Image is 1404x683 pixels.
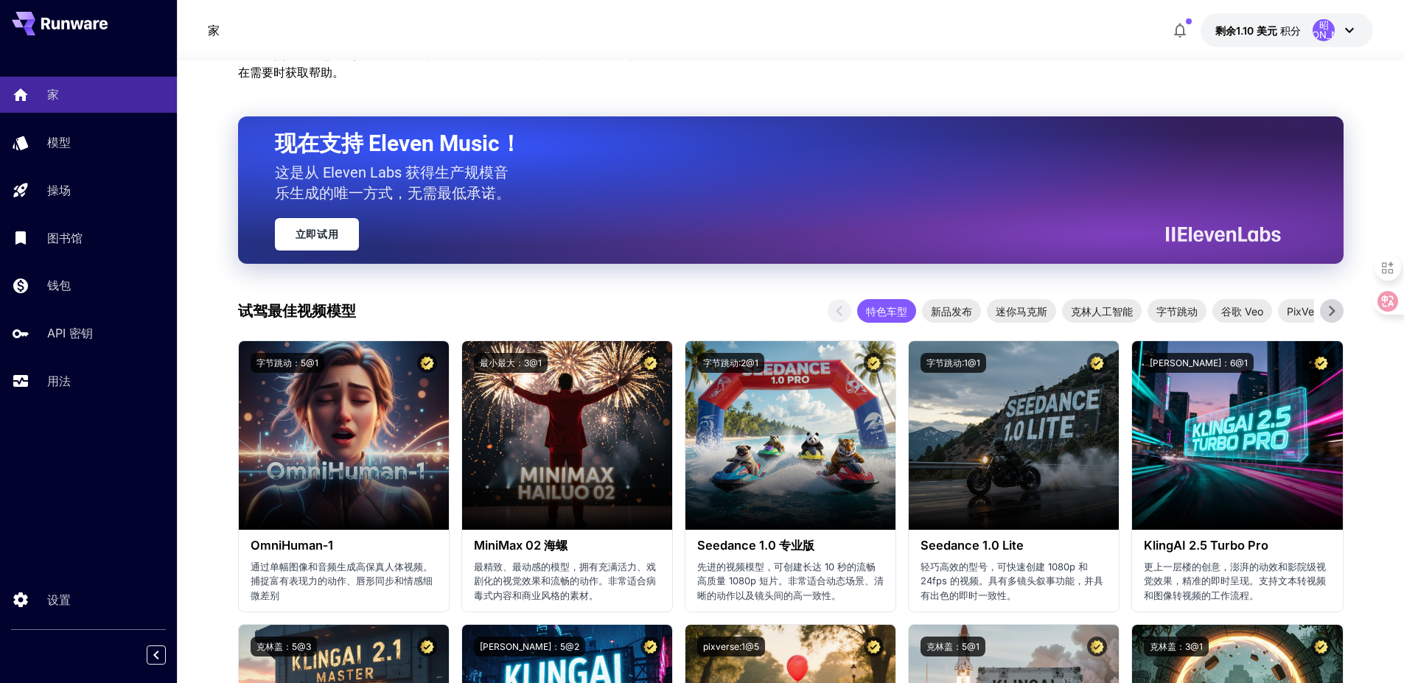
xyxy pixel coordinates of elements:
font: 字节跳动:1@1 [926,357,980,368]
font: 这是从 Eleven Labs 获得生产规模音乐生成的唯一方式，无需最低承诺。 [275,164,511,202]
img: 替代 [239,341,449,530]
font: 试驾最佳视频模型 [238,302,356,320]
img: 替代 [1132,341,1342,530]
button: 认证模型——经过审查，具有最佳性能，并包含商业许可证。 [417,353,437,373]
font: 图书馆 [47,231,83,245]
font: 立即试用 [296,228,339,240]
img: 替代 [462,341,672,530]
img: 替代 [685,341,895,530]
div: 特色车型 [857,299,916,323]
font: 家 [47,87,59,102]
button: 字节跳动：5@1 [251,353,324,373]
font: 字节跳动:2@1 [703,357,758,368]
button: [PERSON_NAME]：6@1 [1144,353,1254,373]
div: 克林人工智能 [1062,299,1142,323]
button: 认证模型——经过审查，具有最佳性能，并包含商业许可证。 [640,353,660,373]
font: KlingAI 2.5 Turbo Pro [1144,538,1268,553]
font: 新品发布 [931,305,972,318]
div: 折叠侧边栏 [158,642,177,668]
font: 昭[PERSON_NAME] [1285,19,1363,41]
font: 钱包 [47,278,71,293]
font: 最精致、最动感的模型，拥有充满活力、戏剧化的视觉效果和流畅的动作。非常适合病毒式内容和商业风格的素材。 [474,561,656,601]
font: 克林人工智能 [1071,305,1133,318]
font: 先进的视频模型，可创建长达 10 秒的流畅高质量 1080p 短片。非常适合动态场景、清晰的动作以及镜头间的高一致性。 [697,561,884,601]
button: 认证模型——经过审查，具有最佳性能，并包含商业许可证。 [417,637,437,656]
button: 克林盖：3@1 [1144,637,1209,656]
font: 字节跳动：5@1 [256,357,318,368]
div: 字节跳动 [1148,299,1206,323]
button: 认证模型——经过审查，具有最佳性能，并包含商业许可证。 [864,353,884,373]
font: 通过单幅图像和音频生成高保真人体视频。捕捉富有表现力的动作、唇形同步和情感细微差别 [251,561,433,601]
font: 特色车型 [866,305,907,318]
font: 现在支持 Eleven Music！ [275,130,522,156]
font: 操场 [47,183,71,197]
font: 字节跳动 [1156,305,1198,318]
font: 克林盖：3@1 [1150,641,1203,652]
img: 替代 [909,341,1119,530]
font: 家 [208,23,220,38]
font: PixVerse [1287,305,1329,318]
font: 模型 [47,135,71,150]
button: pixverse:1@5 [697,637,765,656]
div: PixVerse [1278,299,1338,323]
font: 克林盖：5@1 [926,641,979,652]
button: 字节跳动:2@1 [697,353,764,373]
font: pixverse:1@5 [703,641,759,652]
div: 谷歌 Veo [1212,299,1272,323]
font: 用法 [47,374,71,388]
button: 认证模型——经过审查，具有最佳性能，并包含商业许可证。 [640,637,660,656]
font: MiniMax 02 海螺 [474,538,567,553]
font: OmniHuman‑1 [251,538,333,553]
button: 认证模型——经过审查，具有最佳性能，并包含商业许可证。 [1311,353,1331,373]
font: 轻巧高效的型号，可快速创建 1080p 和 24fps 的视频。具有多镜头叙事功能，并具有出色的即时一致性。 [921,561,1103,601]
button: 认证模型——经过审查，具有最佳性能，并包含商业许可证。 [864,637,884,656]
div: 1.0964 美元 [1215,23,1301,38]
font: 设置 [47,592,71,607]
font: Seedance 1.0 专业版 [697,538,814,553]
button: 1.0964 美元昭[PERSON_NAME] [1201,13,1373,47]
font: 谷歌 Veo [1221,305,1263,318]
font: 积分 [1280,24,1301,37]
div: 新品发布 [922,299,981,323]
font: API 密钥 [47,326,93,340]
a: 立即试用 [275,218,360,251]
div: 迷你马克斯 [987,299,1056,323]
button: 认证模型——经过审查，具有最佳性能，并包含商业许可证。 [1087,353,1107,373]
font: 克林盖：5@3 [256,641,311,652]
button: [PERSON_NAME]：5@2 [474,637,585,656]
button: 认证模型——经过审查，具有最佳性能，并包含商业许可证。 [1311,637,1331,656]
font: Seedance 1.0 Lite [921,538,1024,553]
button: 折叠侧边栏 [147,645,166,665]
button: 克林盖：5@3 [251,637,317,656]
font: 更上一层楼的创意，澎湃的动效和影院级视觉效果，精准的即时呈现。支持文本转视频和图像转视频的工作流程。 [1144,561,1326,601]
font: 迷你马克斯 [996,305,1047,318]
nav: 面包屑 [208,21,220,39]
font: 最小最大：3@1 [480,357,542,368]
button: 克林盖：5@1 [921,637,985,656]
button: 认证模型——经过审查，具有最佳性能，并包含商业许可证。 [1087,637,1107,656]
a: 家 [208,21,220,39]
font: [PERSON_NAME]：6@1 [1150,357,1248,368]
font: 剩余1.10 美元 [1215,24,1277,37]
button: 最小最大：3@1 [474,353,548,373]
font: [PERSON_NAME]：5@2 [480,641,579,652]
button: 字节跳动:1@1 [921,353,986,373]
